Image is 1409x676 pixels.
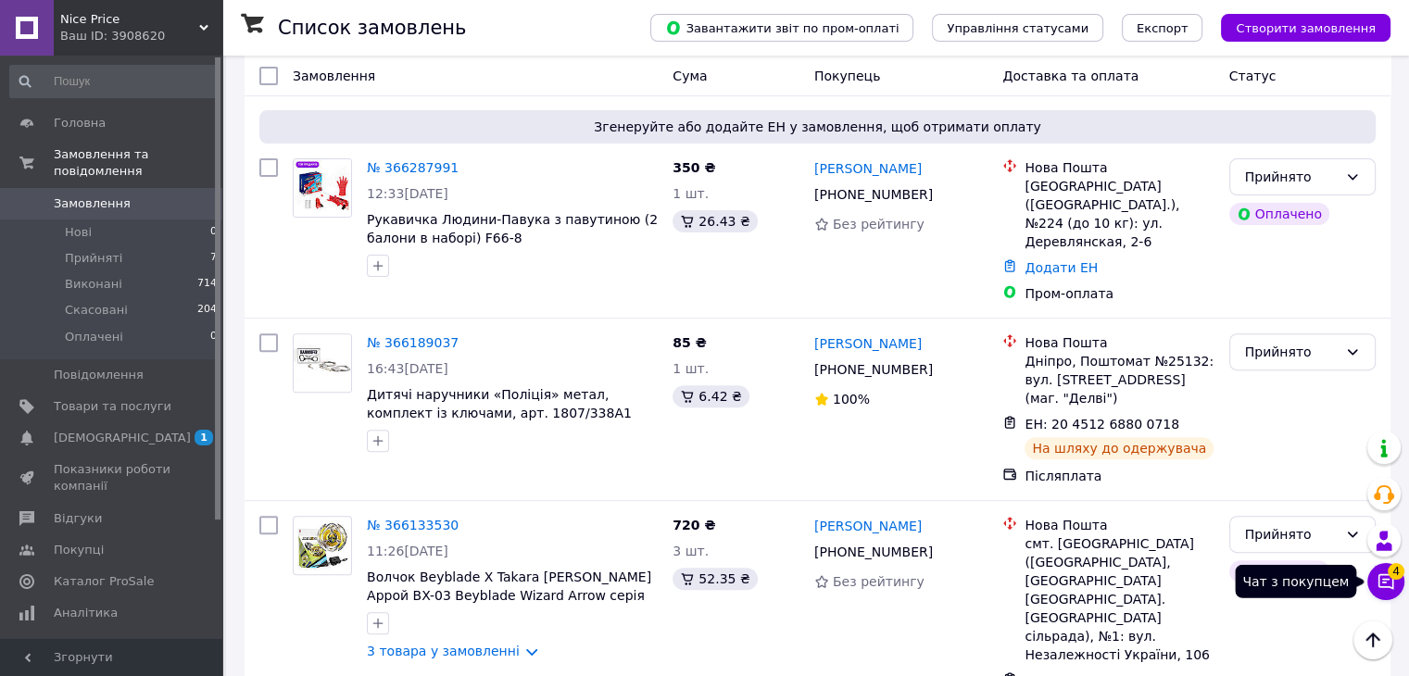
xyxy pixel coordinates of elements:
span: Статус [1229,69,1277,83]
span: Замовлення [54,195,131,212]
img: Фото товару [294,520,351,571]
span: Показники роботи компанії [54,461,171,494]
div: Прийнято [1245,167,1338,187]
span: 1 шт. [673,361,709,376]
span: 1 [195,430,213,445]
span: Товари та послуги [54,398,171,415]
span: Управління сайтом [54,636,171,670]
span: 100% [833,392,870,407]
span: Створити замовлення [1236,21,1376,35]
div: Післяплата [1025,467,1214,485]
span: Без рейтингу [833,217,925,232]
div: Ваш ID: 3908620 [60,28,222,44]
div: [GEOGRAPHIC_DATA] ([GEOGRAPHIC_DATA].), №224 (до 10 кг): ул. Деревлянская, 2-6 [1025,177,1214,251]
span: 85 ₴ [673,335,706,350]
div: Прийнято [1245,524,1338,545]
div: Прийнято [1245,342,1338,362]
a: Фото товару [293,516,352,575]
a: Волчок Beyblade X Takara [PERSON_NAME] Аррой BX-03 Beyblade Wizard Arrow серія Beyblade X, жовтий [367,570,651,621]
a: Дитячі наручники «Поліція» метал, комплект із ключами, арт. 1807/338A1 [367,387,632,420]
span: Прийняті [65,250,122,267]
div: Оплачено [1229,203,1329,225]
div: Нова Пошта [1025,516,1214,534]
a: Створити замовлення [1202,19,1390,34]
span: Покупець [814,69,880,83]
span: Доставка та оплата [1002,69,1139,83]
span: Повідомлення [54,367,144,383]
span: 3 шт. [673,544,709,558]
span: 204 [197,302,217,319]
a: [PERSON_NAME] [814,159,922,178]
a: Рукавичка Людини-Павука з павутиною (2 балони в наборі) F66-8 [367,212,658,245]
button: Завантажити звіт по пром-оплаті [650,14,913,42]
a: Додати ЕН [1025,260,1098,275]
span: 11:26[DATE] [367,544,448,558]
span: 720 ₴ [673,518,715,532]
div: [PHONE_NUMBER] [811,182,937,207]
div: 6.42 ₴ [673,385,749,407]
div: Нова Пошта [1025,158,1214,177]
span: Nice Price [60,11,199,28]
a: 3 товара у замовленні [367,644,520,658]
span: Згенеруйте або додайте ЕН у замовлення, щоб отримати оплату [267,118,1368,136]
div: Пром-оплата [1025,284,1214,303]
div: [PHONE_NUMBER] [811,539,937,565]
a: № 366287991 [367,160,459,175]
span: ЕН: 20 4512 6880 0718 [1025,417,1179,432]
span: Відгуки [54,510,102,527]
span: Скасовані [65,302,128,319]
button: Наверх [1353,620,1392,659]
a: № 366189037 [367,335,459,350]
span: Завантажити звіт по пром-оплаті [665,19,899,36]
span: Аналітика [54,605,118,621]
span: Експорт [1137,21,1189,35]
span: Cума [673,69,707,83]
span: 0 [210,224,217,241]
h1: Список замовлень [278,17,466,39]
span: Замовлення [293,69,375,83]
span: 350 ₴ [673,160,715,175]
span: 7 [210,250,217,267]
button: Чат з покупцем4 [1367,563,1404,600]
span: Покупці [54,542,104,558]
span: Каталог ProSale [54,573,154,590]
span: 714 [197,276,217,293]
button: Управління статусами [932,14,1103,42]
a: [PERSON_NAME] [814,517,922,535]
span: 0 [210,329,217,345]
span: Головна [54,115,106,131]
div: На шляху до одержувача [1025,437,1214,459]
img: Фото товару [294,334,351,392]
a: Фото товару [293,333,352,393]
span: 12:33[DATE] [367,186,448,201]
div: смт. [GEOGRAPHIC_DATA] ([GEOGRAPHIC_DATA], [GEOGRAPHIC_DATA] [GEOGRAPHIC_DATA]. [GEOGRAPHIC_DATA]... [1025,534,1214,664]
div: 52.35 ₴ [673,568,757,590]
a: [PERSON_NAME] [814,334,922,353]
span: Замовлення та повідомлення [54,146,222,180]
a: № 366133530 [367,518,459,532]
span: Нові [65,224,92,241]
div: Чат з покупцем [1235,565,1356,598]
span: 1 шт. [673,186,709,201]
button: Створити замовлення [1221,14,1390,42]
div: 26.43 ₴ [673,210,757,232]
span: 16:43[DATE] [367,361,448,376]
input: Пошук [9,65,219,98]
a: Фото товару [293,158,352,218]
span: Оплачені [65,329,123,345]
span: Виконані [65,276,122,293]
div: Нова Пошта [1025,333,1214,352]
span: [DEMOGRAPHIC_DATA] [54,430,191,446]
span: 4 [1388,563,1404,580]
div: Дніпро, Поштомат №25132: вул. [STREET_ADDRESS] (маг. "Делві") [1025,352,1214,407]
div: Оплачено [1229,560,1329,582]
button: Експорт [1122,14,1203,42]
span: Управління статусами [947,21,1088,35]
span: Без рейтингу [833,574,925,589]
img: Фото товару [294,159,351,217]
div: [PHONE_NUMBER] [811,357,937,382]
